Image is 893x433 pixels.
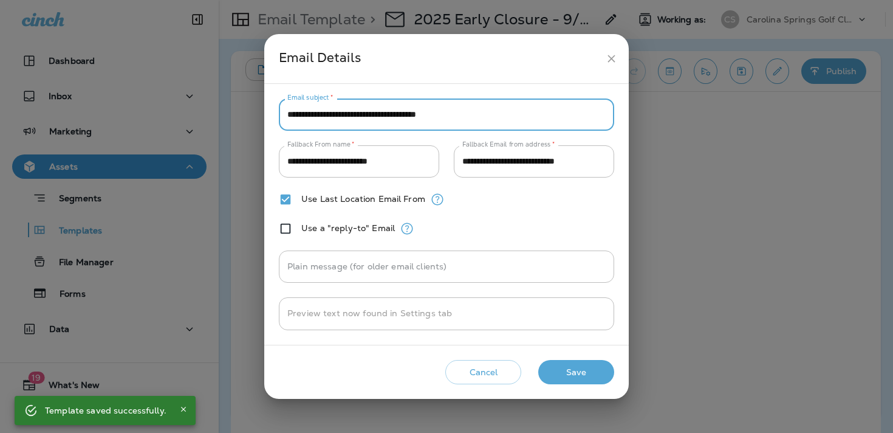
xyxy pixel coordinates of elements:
label: Email subject [287,93,334,102]
label: Use Last Location Email From [301,194,425,204]
label: Fallback Email from address [462,140,555,149]
label: Use a "reply-to" Email [301,223,395,233]
button: Cancel [445,360,521,385]
button: close [600,47,623,70]
div: Template saved successfully. [45,400,166,421]
button: Save [538,360,614,385]
label: Fallback From name [287,140,355,149]
button: Close [176,402,191,417]
div: Email Details [279,47,600,70]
